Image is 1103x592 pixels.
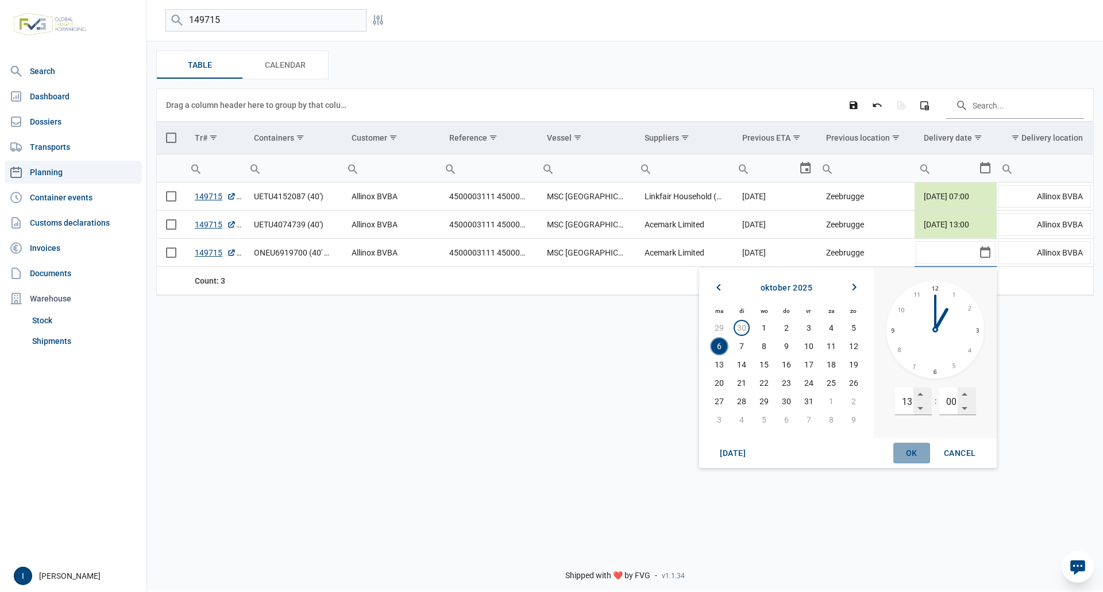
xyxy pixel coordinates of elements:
button: I [14,567,32,585]
td: zaterdag 8 november 2025 [820,411,842,429]
td: 4500003111 4500003099 4500003088 (JLP) 4500003086 4500003081 (JLP) 4500003080 (JLP) 4500003066 (J... [440,183,538,211]
td: Column Containers [245,122,342,154]
th: za [820,303,842,319]
div: Column Chooser [914,95,935,115]
td: Column Suppliers [635,122,733,154]
input: minutes [939,388,958,415]
input: Filter cell [440,154,538,182]
a: Container events [5,186,142,209]
td: donderdag 30 oktober 2025 [776,392,798,411]
span: 20 [711,375,727,391]
span: 11 [823,338,839,354]
span: 2 [846,393,862,409]
input: Filter cell [635,154,733,182]
div: Delivery location [1021,133,1083,142]
input: Filter cell [817,154,915,182]
span: 8 [823,412,839,428]
div: Previous location [826,133,890,142]
div: Delivery date [924,133,972,142]
div: Today [711,443,755,463]
div: Warehouse [5,287,142,310]
td: UETU4152087 (40') [245,183,342,211]
th: do [776,303,798,319]
div: Previous ETA [742,133,790,142]
span: Cancel [944,448,976,458]
td: Zeebrugge [817,239,915,267]
td: Column Previous ETA [733,122,816,154]
span: 5 [756,412,772,428]
td: Filter cell [186,154,245,183]
td: woensdag 1 oktober 2025 [753,319,776,337]
td: dinsdag 14 oktober 2025 [731,355,753,374]
th: wo [753,303,776,319]
span: Show filter options for column 'Vessel' [573,133,582,142]
div: Search box [733,154,754,182]
td: Filter cell [245,154,342,183]
span: v1.1.34 [662,571,685,581]
span: 21 [734,375,750,391]
td: Allinox BVBA [997,211,1092,239]
td: vrijdag 17 oktober 2025 [797,355,820,374]
input: Filter cell [733,154,798,182]
div: Search box [635,154,656,182]
td: vrijdag 7 november 2025 [797,411,820,429]
span: 28 [734,393,750,409]
span: 27 [711,393,727,409]
div: Select row [166,247,176,258]
td: Column Previous location [817,122,915,154]
input: Filter cell [245,154,342,182]
td: donderdag 9 oktober 2025 [776,337,798,355]
span: 31 [801,393,817,409]
span: oktober 2025 [761,283,813,292]
td: dinsdag 30 september 2025. Today [731,319,753,337]
th: vr [797,303,820,319]
a: Dashboard [5,85,142,108]
td: Allinox BVBA [997,183,1092,211]
td: vrijdag 3 oktober 2025 [797,319,820,337]
td: Linkfair Household (HK) Ltd., Acemark Limited [635,183,733,211]
span: 30 [734,320,750,336]
input: Search planning [165,9,367,32]
td: Acemark Limited [635,211,733,239]
div: Search box [440,154,461,182]
td: zaterdag 11 oktober 2025 [820,337,842,355]
td: maandag 13 oktober 2025 [708,355,731,374]
td: Filter cell [635,154,733,183]
td: Allinox BVBA [342,239,440,267]
div: Tr# [195,133,207,142]
td: dinsdag 7 oktober 2025 [731,337,753,355]
td: Filter cell [733,154,816,183]
td: Allinox BVBA [997,239,1092,267]
td: 4500003111 4500003099 4500003088 (JLP) 4500003086 4500003081 (JLP) 4500003080 (JLP) 4500003066 (J... [440,239,538,267]
td: woensdag 22 oktober 2025 [753,374,776,392]
td: Filter cell [817,154,915,183]
span: Show filter options for column 'Customer' [389,133,398,142]
td: Filter cell [997,154,1092,183]
div: oktober 2025 [729,277,844,298]
div: Customer [352,133,387,142]
td: maandag 27 oktober 2025 [708,392,731,411]
div: Select [799,154,812,182]
div: Drag a column header here to group by that column [166,96,350,114]
a: Shipments [28,331,142,351]
td: Filter cell [342,154,440,183]
span: 6 [711,338,727,354]
span: Show filter options for column 'Previous location' [892,133,900,142]
div: Select [978,154,992,182]
span: Show filter options for column 'Previous ETA' [792,133,801,142]
td: vrijdag 24 oktober 2025 [797,374,820,392]
span: 3 [801,320,817,336]
td: [DATE] [733,239,816,267]
td: dinsdag 4 november 2025 [731,411,753,429]
td: Allinox BVBA [342,183,440,211]
td: vrijdag 10 oktober 2025 [797,337,820,355]
input: Filter cell [342,154,440,182]
td: donderdag 6 november 2025 [776,411,798,429]
div: Data grid toolbar [166,89,1084,121]
span: Show filter options for column 'Suppliers' [681,133,689,142]
span: 1 [823,393,839,409]
a: Stock [28,310,142,331]
span: 9 [846,412,862,428]
td: zaterdag 25 oktober 2025 [820,374,842,392]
